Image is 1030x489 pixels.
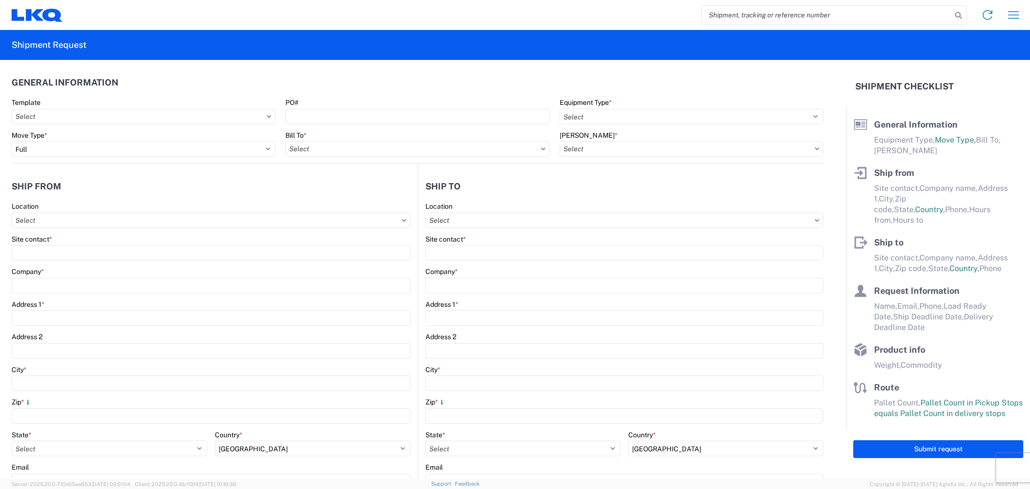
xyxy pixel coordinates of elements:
span: General Information [874,119,958,129]
label: Country [628,431,656,439]
span: Route [874,382,899,392]
span: Hours to [893,216,923,225]
span: Request Information [874,286,959,296]
label: Zip [12,398,32,406]
span: State, [894,205,915,214]
label: Bill To [285,131,307,140]
span: Weight, [874,360,901,370]
label: Email [425,463,443,472]
span: Country, [949,264,979,273]
span: [DATE] 09:51:04 [91,481,130,487]
label: Site contact [425,235,466,244]
label: Company [425,267,458,276]
label: Address 2 [425,332,456,341]
input: Select [285,141,549,157]
span: [PERSON_NAME] [874,146,937,155]
span: [DATE] 10:16:38 [198,481,236,487]
h2: Ship from [12,182,61,191]
span: Email, [897,302,919,311]
span: Move Type, [935,135,976,144]
input: Select [12,109,275,124]
button: Submit request [853,440,1023,458]
span: Client: 2025.20.0-8b113f4 [135,481,236,487]
span: City, [879,194,895,203]
span: State, [928,264,949,273]
span: Zip code, [895,264,928,273]
span: Name, [874,302,897,311]
span: Phone, [945,205,969,214]
h2: Shipment Checklist [855,81,954,92]
label: [PERSON_NAME] [560,131,618,140]
label: Location [12,202,39,211]
span: Company name, [919,253,978,262]
label: City [12,365,27,374]
label: Site contact [12,235,52,244]
span: Bill To, [976,135,1001,144]
span: Site contact, [874,184,919,193]
span: Ship to [874,237,903,247]
label: Address 1 [12,300,44,309]
span: Pallet Count, [874,398,920,407]
label: PO# [285,98,298,107]
span: Pallet Count in Pickup Stops equals Pallet Count in delivery stops [874,398,1023,418]
span: Copyright © [DATE]-[DATE] Agistix Inc., All Rights Reserved [870,480,1018,489]
span: Commodity [901,360,942,370]
label: City [425,365,440,374]
h2: General Information [12,78,118,87]
label: Location [425,202,452,211]
input: Shipment, tracking or reference number [702,6,952,24]
label: Equipment Type [560,98,612,107]
span: Server: 2025.20.0-710e05ee653 [12,481,130,487]
input: Select [425,213,824,228]
span: Site contact, [874,253,919,262]
label: Country [215,431,242,439]
span: City, [879,264,895,273]
label: Template [12,98,41,107]
span: Product info [874,345,925,355]
span: Equipment Type, [874,135,935,144]
label: Zip [425,398,446,406]
label: Address 2 [12,332,42,341]
input: Select [560,141,823,157]
span: Phone, [919,302,944,311]
span: Company name, [919,184,978,193]
span: Country, [915,205,945,214]
label: State [425,431,445,439]
label: Company [12,267,44,276]
span: Ship Deadline Date, [893,312,964,321]
label: Email [12,463,29,472]
input: Select [12,213,410,228]
label: Move Type [12,131,47,140]
h2: Ship to [425,182,461,191]
a: Support [431,481,455,487]
a: Feedback [455,481,480,487]
label: Address 1 [425,300,458,309]
span: Phone [979,264,1002,273]
label: State [12,431,31,439]
span: Ship from [874,168,914,178]
h2: Shipment Request [12,39,86,51]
